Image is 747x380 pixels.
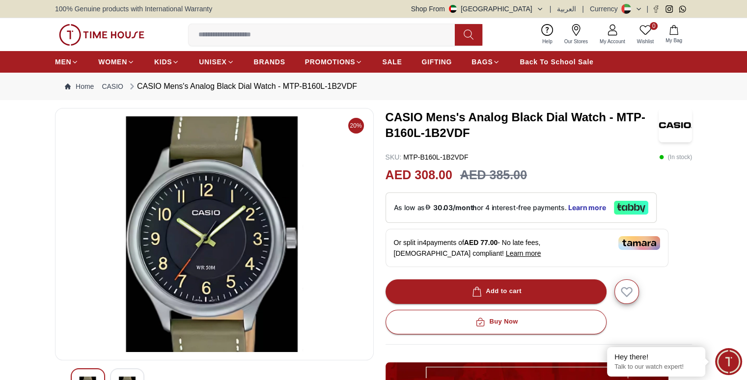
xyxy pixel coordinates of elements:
span: My Bag [662,37,686,44]
img: CASIO Mens's Analog Black Dial Watch - MTP-B160L-1B2VDF [659,108,692,142]
a: Instagram [665,5,673,13]
p: ( In stock ) [659,152,692,162]
h3: AED 385.00 [460,166,527,185]
span: 100% Genuine products with International Warranty [55,4,212,14]
span: BAGS [471,57,493,67]
span: UNISEX [199,57,226,67]
span: MEN [55,57,71,67]
a: MEN [55,53,79,71]
p: Talk to our watch expert! [614,363,698,371]
div: Chat Widget [715,348,742,375]
div: Hey there! [614,352,698,362]
span: PROMOTIONS [305,57,356,67]
a: Help [536,22,558,47]
span: My Account [596,38,629,45]
button: Add to cart [386,279,607,304]
img: ... [59,24,144,46]
a: GIFTING [421,53,452,71]
a: Whatsapp [679,5,686,13]
span: WOMEN [98,57,127,67]
a: 0Wishlist [631,22,660,47]
button: My Bag [660,23,688,46]
span: | [646,4,648,14]
div: Buy Now [473,316,518,327]
img: Tamara [618,236,660,250]
a: Home [65,81,94,91]
img: United Arab Emirates [449,5,457,13]
span: Wishlist [633,38,658,45]
span: 0 [650,22,658,30]
span: KIDS [154,57,172,67]
span: Back To School Sale [520,57,593,67]
a: Facebook [652,5,660,13]
a: Our Stores [558,22,594,47]
img: CASIO Mens's Analog Black Dial Watch - MTP-B160L-1B2VDF [63,116,365,352]
span: 20% [348,118,364,134]
a: WOMEN [98,53,135,71]
span: GIFTING [421,57,452,67]
a: KIDS [154,53,179,71]
p: MTP-B160L-1B2VDF [386,152,469,162]
div: Currency [590,4,622,14]
span: | [550,4,552,14]
button: العربية [557,4,576,14]
span: | [582,4,584,14]
nav: Breadcrumb [55,73,692,100]
a: BRANDS [254,53,285,71]
span: SKU : [386,153,402,161]
h3: CASIO Mens's Analog Black Dial Watch - MTP-B160L-1B2VDF [386,109,659,141]
a: PROMOTIONS [305,53,363,71]
span: BRANDS [254,57,285,67]
div: CASIO Mens's Analog Black Dial Watch - MTP-B160L-1B2VDF [127,81,357,92]
div: Or split in 4 payments of - No late fees, [DEMOGRAPHIC_DATA] compliant! [386,229,668,267]
span: AED 77.00 [464,239,498,246]
button: Buy Now [386,310,607,334]
span: SALE [382,57,402,67]
a: UNISEX [199,53,234,71]
a: Back To School Sale [520,53,593,71]
span: Learn more [506,249,541,257]
h2: AED 308.00 [386,166,452,185]
button: Shop From[GEOGRAPHIC_DATA] [411,4,544,14]
span: Help [538,38,556,45]
span: Our Stores [560,38,592,45]
a: BAGS [471,53,500,71]
a: CASIO [102,81,123,91]
div: Add to cart [470,286,522,297]
a: SALE [382,53,402,71]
